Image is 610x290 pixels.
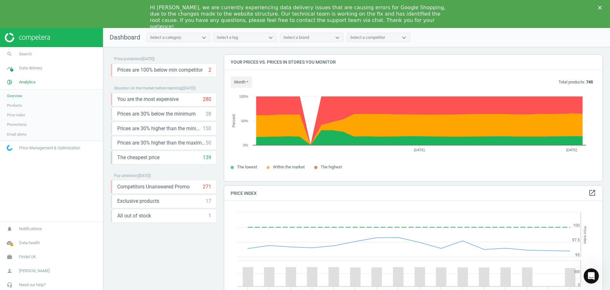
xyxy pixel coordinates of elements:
[114,86,182,90] span: Situation on the market before repricing
[117,125,203,132] span: Prices are 30% higher than the minimum
[19,254,36,260] span: Findel UK
[566,148,577,152] tspan: [DATE]
[241,119,248,123] text: 50%
[206,110,211,117] div: 28
[3,48,16,60] i: search
[3,76,16,88] i: pie_chart_outlined
[117,96,179,103] span: You are the most expensive
[273,165,305,169] span: Within the market
[117,183,190,190] span: Competitors Unanswered Promo
[117,67,203,74] span: Prices are 100% below min competitor
[19,65,42,71] span: Data delivery
[206,198,211,205] div: 17
[572,238,580,242] text: 97.5
[7,112,25,117] span: Price index
[243,143,248,147] text: 0%
[588,189,596,197] a: open_in_new
[231,76,252,88] button: month
[7,145,12,151] img: wGWNvw8QSZomAAAAABJRU5ErkJggg==
[117,154,159,161] span: The cheapest price
[350,35,385,40] div: Select a competitor
[3,62,16,74] i: timeline
[141,57,155,61] span: ( [DATE] )
[3,265,16,277] i: person
[203,96,211,103] div: 280
[117,110,196,117] span: Prices are 30% below the minimum
[598,6,604,10] div: Close
[206,139,211,146] div: 50
[114,57,141,61] span: Price protection
[19,226,42,232] span: Notifications
[239,95,248,98] text: 100%
[224,55,602,70] h4: Your prices vs. prices in stores you monitor
[114,173,137,178] span: Pay attention
[19,282,46,288] span: Need our help?
[237,165,257,169] span: The lowest
[19,51,32,57] span: Search
[19,268,50,274] span: [PERSON_NAME]
[208,212,211,219] div: 1
[575,253,580,257] text: 95
[3,237,16,249] i: cloud_done
[583,226,587,244] tspan: Price Index
[137,173,151,178] span: ( [DATE] )
[584,268,599,284] iframe: Intercom live chat
[7,103,22,108] span: Products
[321,165,342,169] span: The highest
[573,223,580,228] text: 100
[224,186,602,201] h4: Price Index
[150,4,450,30] div: Hi [PERSON_NAME], we are currently experiencing data delivery issues that are causing errors for ...
[150,35,181,40] div: Select a category
[117,198,159,205] span: Exclusive products
[586,80,593,84] b: 745
[7,122,26,127] span: Promotions
[117,212,151,219] span: All out of stock
[203,125,211,132] div: 150
[578,283,580,287] text: 0
[203,183,211,190] div: 271
[7,132,26,137] span: Email alerts
[3,251,16,263] i: work
[3,223,16,235] i: notifications
[217,35,238,40] div: Select a tag
[208,67,211,74] div: 2
[182,86,196,90] span: ( [DATE] )
[7,93,22,98] span: Overview
[574,270,580,274] text: 500
[414,148,425,152] tspan: [DATE]
[232,114,236,127] tspan: Percent
[110,33,140,41] span: Dashboard
[283,35,309,40] div: Select a brand
[19,240,40,246] span: Data health
[203,154,211,161] div: 139
[19,79,36,85] span: Analytics
[559,79,593,85] p: Total products:
[19,145,80,151] span: Price Management & Optimization
[117,139,206,146] span: Prices are 30% higher than the maximal
[5,33,50,42] img: ajHJNr6hYgQAAAAASUVORK5CYII=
